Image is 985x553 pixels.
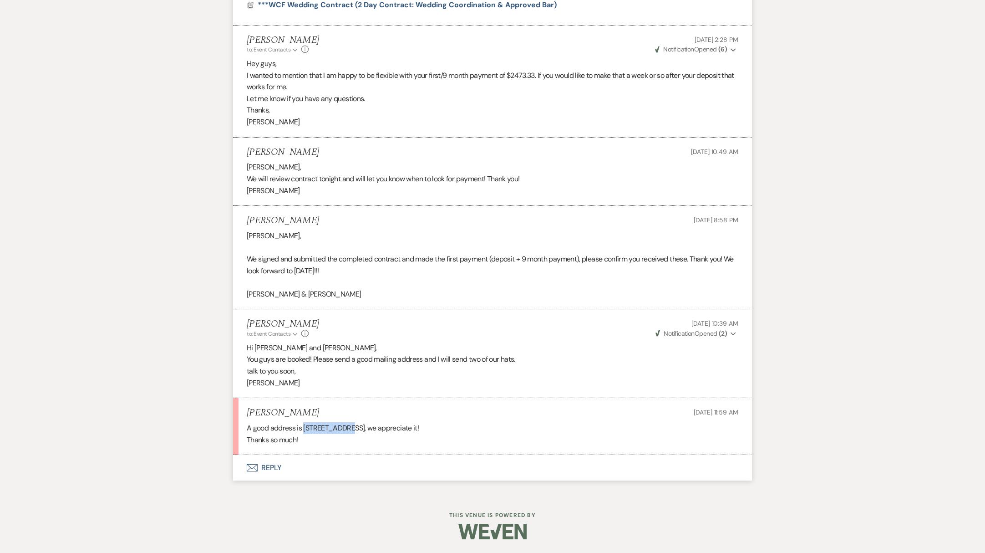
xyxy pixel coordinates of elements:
span: Notification [663,45,694,53]
span: to: Event Contacts [247,330,290,338]
span: [DATE] 8:58 PM [694,216,738,224]
p: We signed and submitted the completed contract and made the first payment (deposit + 9 month paym... [247,253,738,276]
button: to: Event Contacts [247,46,299,54]
p: You guys are booked! Please send a good mailing address and I will send two of our hats. [247,353,738,365]
strong: ( 6 ) [718,45,727,53]
h5: [PERSON_NAME] [247,147,319,158]
span: Notification [664,329,694,338]
p: A good address is [STREET_ADDRESS], we appreciate it! [247,422,738,434]
p: We will review contract tonight and will let you know when to look for payment! Thank you! [247,173,738,185]
button: Reply [233,455,752,481]
button: NotificationOpened (2) [654,329,738,338]
p: Thanks so much! [247,434,738,446]
img: Weven Logo [458,516,527,548]
h5: [PERSON_NAME] [247,35,319,46]
span: [DATE] 2:28 PM [695,36,738,44]
p: Hi [PERSON_NAME] and [PERSON_NAME], [247,342,738,354]
span: [DATE] 10:39 AM [691,319,738,328]
p: [PERSON_NAME] [247,377,738,389]
p: Let me know if you have any questions. [247,93,738,105]
p: [PERSON_NAME], [247,230,738,242]
span: to: Event Contacts [247,46,290,53]
p: I wanted to mention that I am happy to be flexible with your first/9 month payment of $2473.33. I... [247,70,738,93]
button: to: Event Contacts [247,330,299,338]
p: [PERSON_NAME], [247,161,738,173]
span: [DATE] 10:49 AM [691,148,738,156]
p: [PERSON_NAME] [247,116,738,128]
p: Thanks, [247,104,738,116]
span: Opened [655,45,727,53]
h5: [PERSON_NAME] [247,318,319,330]
span: [DATE] 11:59 AM [694,408,738,416]
p: Hey guys, [247,58,738,70]
p: [PERSON_NAME] & [PERSON_NAME] [247,288,738,300]
strong: ( 2 ) [719,329,727,338]
p: talk to you soon, [247,365,738,377]
span: Opened [655,329,727,338]
button: NotificationOpened (6) [654,45,738,54]
p: [PERSON_NAME] [247,185,738,197]
h5: [PERSON_NAME] [247,407,319,419]
h5: [PERSON_NAME] [247,215,319,226]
